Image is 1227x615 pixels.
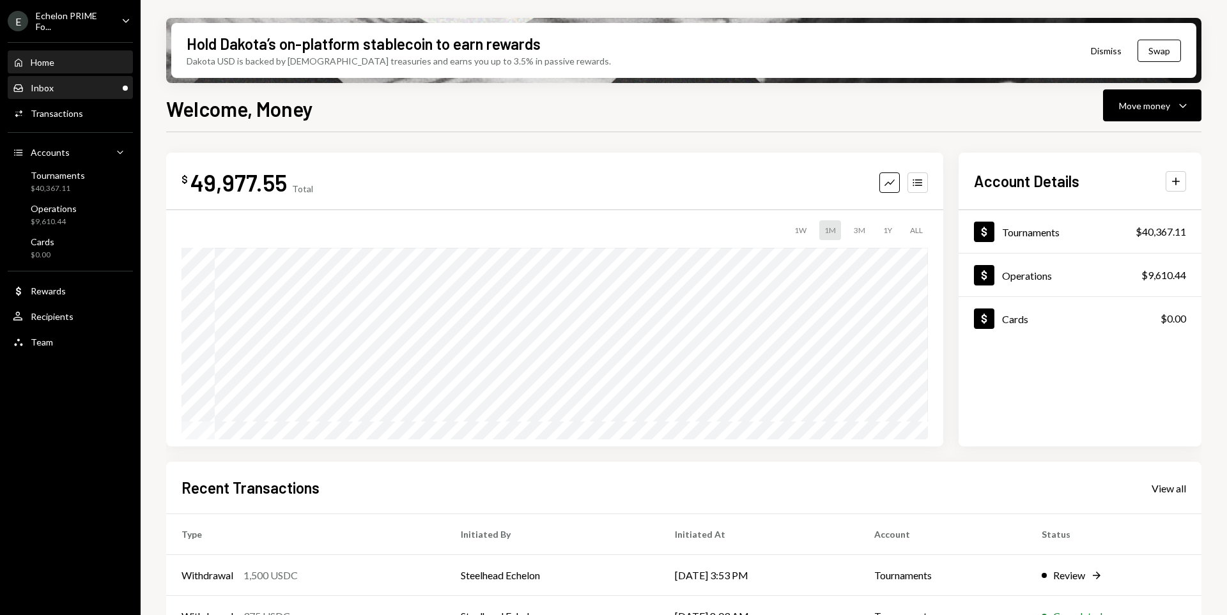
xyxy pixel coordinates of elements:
div: Tournaments [1002,226,1060,238]
div: Team [31,337,53,347]
div: 3M [849,220,870,240]
td: [DATE] 3:53 PM [660,555,859,596]
a: Operations$9,610.44 [8,199,133,230]
div: 49,977.55 [190,168,287,197]
div: $40,367.11 [31,183,85,194]
div: Rewards [31,285,66,296]
div: 1M [819,220,841,240]
div: Recipients [31,311,73,322]
a: Home [8,50,133,73]
div: Tournaments [31,170,85,181]
td: Steelhead Echelon [445,555,660,596]
div: 1Y [878,220,897,240]
th: Initiated At [660,514,859,555]
div: Move money [1119,99,1170,112]
a: Operations$9,610.44 [959,254,1201,296]
button: Move money [1103,89,1201,121]
div: Operations [31,203,77,214]
h2: Account Details [974,171,1079,192]
div: $9,610.44 [1141,268,1186,283]
a: View all [1152,481,1186,495]
div: $9,610.44 [31,216,77,227]
th: Initiated By [445,514,660,555]
h2: Recent Transactions [181,477,320,498]
div: $ [181,173,188,186]
a: Cards$0.00 [959,297,1201,340]
div: Cards [1002,313,1028,325]
div: Cards [31,236,54,247]
a: Inbox [8,76,133,99]
a: Team [8,330,133,353]
button: Swap [1138,40,1181,62]
div: $0.00 [31,250,54,261]
a: Recipients [8,305,133,328]
div: View all [1152,482,1186,495]
td: Tournaments [859,555,1026,596]
div: Inbox [31,82,54,93]
a: Cards$0.00 [8,232,133,263]
div: Review [1053,568,1085,583]
div: Home [31,57,54,68]
a: Rewards [8,279,133,302]
th: Account [859,514,1026,555]
div: Hold Dakota’s on-platform stablecoin to earn rewards [187,33,541,54]
div: Dakota USD is backed by [DEMOGRAPHIC_DATA] treasuries and earns you up to 3.5% in passive rewards. [187,54,611,68]
div: E [8,11,28,31]
div: $0.00 [1161,311,1186,326]
th: Status [1026,514,1201,555]
a: Transactions [8,102,133,125]
div: Operations [1002,270,1052,282]
div: Echelon PRIME Fo... [36,10,111,32]
button: Dismiss [1075,36,1138,66]
a: Tournaments$40,367.11 [959,210,1201,253]
a: Accounts [8,140,133,163]
th: Type [166,514,445,555]
div: 1,500 USDC [243,568,298,583]
a: Tournaments$40,367.11 [8,166,133,197]
div: 1W [789,220,812,240]
div: Total [292,183,313,194]
div: $40,367.11 [1136,224,1186,239]
h1: Welcome, Money [166,96,313,121]
div: ALL [905,220,928,240]
div: Accounts [31,147,70,158]
div: Withdrawal [181,568,233,583]
div: Transactions [31,108,83,119]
